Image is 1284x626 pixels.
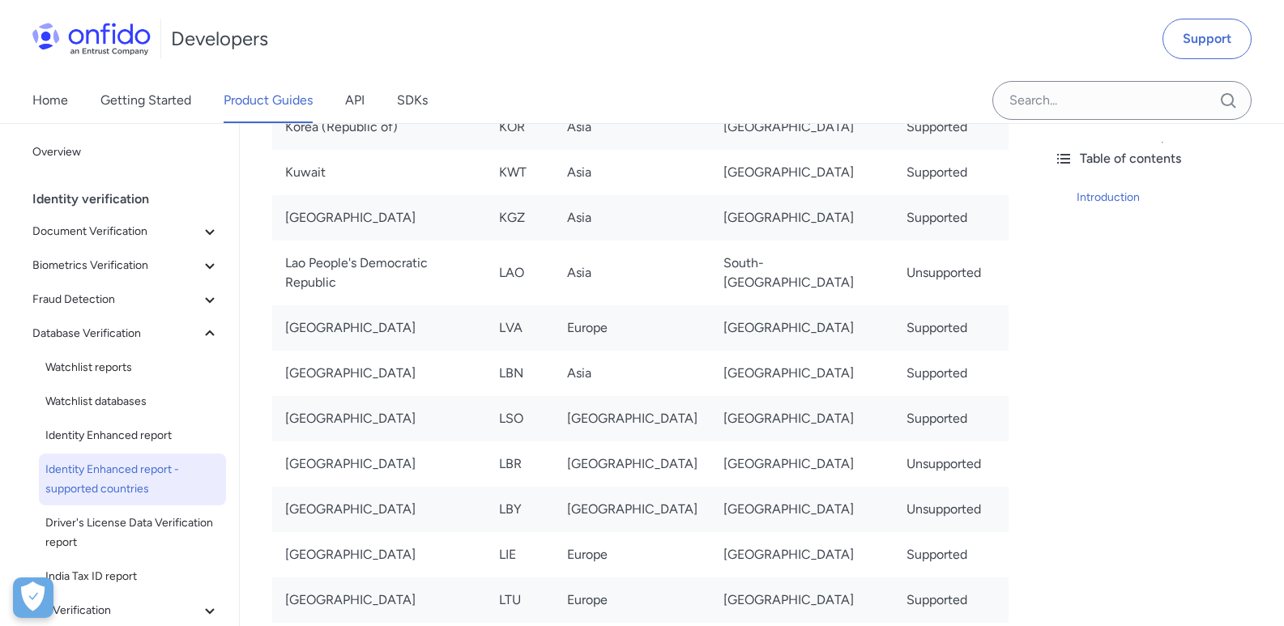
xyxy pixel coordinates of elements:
span: Watchlist databases [45,392,220,411]
td: [GEOGRAPHIC_DATA] [554,441,710,487]
td: Supported [894,195,1009,241]
button: Fraud Detection [26,283,226,316]
td: LBY [486,487,554,532]
td: Supported [894,577,1009,623]
button: Database Verification [26,317,226,350]
td: Asia [554,150,710,195]
td: Kuwait [272,150,486,195]
td: Europe [554,577,710,623]
td: LTU [486,577,554,623]
td: Europe [554,532,710,577]
span: Overview [32,143,220,162]
td: KWT [486,150,554,195]
td: [GEOGRAPHIC_DATA] [710,305,893,351]
a: SDKs [397,78,428,123]
td: [GEOGRAPHIC_DATA] [710,150,893,195]
td: [GEOGRAPHIC_DATA] [272,351,486,396]
td: Asia [554,241,710,305]
td: Unsupported [894,241,1009,305]
td: [GEOGRAPHIC_DATA] [710,351,893,396]
td: [GEOGRAPHIC_DATA] [554,487,710,532]
a: Identity Enhanced report [39,419,226,452]
td: [GEOGRAPHIC_DATA] [554,396,710,441]
td: Supported [894,532,1009,577]
span: Biometrics Verification [32,256,200,275]
img: Onfido Logo [32,23,151,55]
td: Korea (Republic of) [272,104,486,150]
td: [GEOGRAPHIC_DATA] [272,487,486,532]
div: Identity verification [32,183,232,215]
a: Driver's License Data Verification report [39,507,226,559]
a: Watchlist databases [39,385,226,418]
span: Fraud Detection [32,290,200,309]
span: India Tax ID report [45,567,220,586]
td: [GEOGRAPHIC_DATA] [272,532,486,577]
td: Asia [554,351,710,396]
td: [GEOGRAPHIC_DATA] [710,195,893,241]
td: Lao People's Democratic Republic [272,241,486,305]
td: Supported [894,396,1009,441]
span: Document Verification [32,222,200,241]
td: LBN [486,351,554,396]
button: Open Preferences [13,577,53,618]
td: LIE [486,532,554,577]
td: LBR [486,441,554,487]
div: Cookie Preferences [13,577,53,618]
a: India Tax ID report [39,560,226,593]
a: API [345,78,365,123]
td: Supported [894,150,1009,195]
td: [GEOGRAPHIC_DATA] [272,305,486,351]
button: Biometrics Verification [26,249,226,282]
td: KOR [486,104,554,150]
td: [GEOGRAPHIC_DATA] [710,532,893,577]
td: Unsupported [894,441,1009,487]
td: KGZ [486,195,554,241]
a: Support [1162,19,1252,59]
td: Supported [894,305,1009,351]
td: South-[GEOGRAPHIC_DATA] [710,241,893,305]
td: [GEOGRAPHIC_DATA] [272,195,486,241]
input: Onfido search input field [992,81,1252,120]
td: [GEOGRAPHIC_DATA] [710,441,893,487]
a: Product Guides [224,78,313,123]
td: LSO [486,396,554,441]
td: [GEOGRAPHIC_DATA] [710,396,893,441]
td: Europe [554,305,710,351]
td: LVA [486,305,554,351]
td: Asia [554,195,710,241]
td: [GEOGRAPHIC_DATA] [710,487,893,532]
span: Identity Enhanced report [45,426,220,445]
a: Introduction [1077,188,1271,207]
td: [GEOGRAPHIC_DATA] [272,441,486,487]
td: Supported [894,104,1009,150]
td: [GEOGRAPHIC_DATA] [272,396,486,441]
td: [GEOGRAPHIC_DATA] [272,577,486,623]
td: Supported [894,351,1009,396]
a: Identity Enhanced report - supported countries [39,454,226,505]
span: eID Verification [32,601,200,620]
td: [GEOGRAPHIC_DATA] [710,104,893,150]
td: LAO [486,241,554,305]
h1: Developers [171,26,268,52]
span: Driver's License Data Verification report [45,513,220,552]
a: Home [32,78,68,123]
a: Overview [26,136,226,168]
div: Table of contents [1054,149,1271,168]
button: Document Verification [26,215,226,248]
td: [GEOGRAPHIC_DATA] [710,577,893,623]
a: Getting Started [100,78,191,123]
span: Identity Enhanced report - supported countries [45,460,220,499]
span: Database Verification [32,324,200,343]
a: Watchlist reports [39,351,226,384]
td: Unsupported [894,487,1009,532]
span: Watchlist reports [45,358,220,377]
td: Asia [554,104,710,150]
